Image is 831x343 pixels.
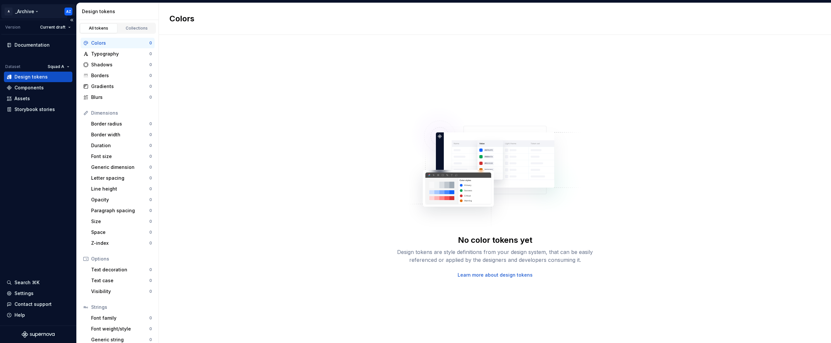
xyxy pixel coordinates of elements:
div: 0 [149,186,152,192]
span: Squad A [48,64,64,69]
div: 0 [149,208,152,213]
h2: Colors [169,13,194,24]
div: 0 [149,289,152,294]
div: Collections [120,26,153,31]
div: Border radius [91,121,149,127]
div: Generic string [91,336,149,343]
a: Text decoration0 [88,264,155,275]
div: 0 [149,267,152,272]
a: Shadows0 [81,59,155,70]
a: Letter spacing0 [88,173,155,183]
div: Search ⌘K [14,279,39,286]
a: Space0 [88,227,155,238]
a: Font family0 [88,313,155,323]
div: Gradients [91,83,149,90]
div: 0 [149,132,152,137]
div: AZ [66,9,71,14]
div: Typography [91,51,149,57]
a: Learn more about design tokens [458,272,533,278]
div: Borders [91,72,149,79]
div: Version [5,25,20,30]
div: _Archive [15,8,34,15]
span: Current draft [40,25,65,30]
div: 0 [149,165,152,170]
div: Design tokens [14,74,48,80]
div: Z-index [91,240,149,246]
button: Contact support [4,299,72,309]
div: 0 [149,175,152,181]
div: 0 [149,62,152,67]
a: Storybook stories [4,104,72,115]
a: Components [4,82,72,93]
div: 0 [149,84,152,89]
div: Strings [91,304,152,310]
button: A_ArchiveAZ [1,4,75,18]
a: Z-index0 [88,238,155,248]
div: Design tokens [82,8,156,15]
a: Line height0 [88,184,155,194]
div: 0 [149,73,152,78]
button: Help [4,310,72,320]
div: Opacity [91,196,149,203]
a: Blurs0 [81,92,155,103]
div: Options [91,256,152,262]
div: 0 [149,95,152,100]
a: Assets [4,93,72,104]
div: Line height [91,186,149,192]
div: Dataset [5,64,20,69]
a: Colors0 [81,38,155,48]
div: 0 [149,219,152,224]
div: Letter spacing [91,175,149,181]
div: Visibility [91,288,149,295]
a: Typography0 [81,49,155,59]
div: Colors [91,40,149,46]
div: Dimensions [91,110,152,116]
a: Duration0 [88,140,155,151]
div: Documentation [14,42,50,48]
a: Generic dimension0 [88,162,155,172]
svg: Supernova Logo [22,331,55,338]
a: Border width0 [88,129,155,140]
a: Visibility0 [88,286,155,297]
div: 0 [149,326,152,332]
div: Blurs [91,94,149,101]
div: Size [91,218,149,225]
div: Text decoration [91,266,149,273]
div: Settings [14,290,34,297]
a: Settings [4,288,72,299]
div: Help [14,312,25,318]
div: 0 [149,143,152,148]
a: Font weight/style0 [88,324,155,334]
div: Font weight/style [91,326,149,332]
a: Documentation [4,40,72,50]
div: Shadows [91,61,149,68]
div: Duration [91,142,149,149]
div: Components [14,84,44,91]
div: Space [91,229,149,236]
div: 0 [149,197,152,202]
a: Opacity0 [88,194,155,205]
a: Text case0 [88,275,155,286]
div: 0 [149,337,152,342]
div: Storybook stories [14,106,55,113]
div: Font family [91,315,149,321]
div: No color tokens yet [458,235,532,245]
button: Search ⌘K [4,277,72,288]
a: Size0 [88,216,155,227]
button: Current draft [37,23,74,32]
button: Squad A [45,62,72,71]
a: Border radius0 [88,119,155,129]
button: Collapse sidebar [67,15,76,25]
a: Design tokens [4,72,72,82]
div: 0 [149,230,152,235]
div: All tokens [82,26,115,31]
div: Assets [14,95,30,102]
div: 0 [149,154,152,159]
div: 0 [149,51,152,57]
div: Font size [91,153,149,160]
div: A [5,8,13,15]
div: Design tokens are style definitions from your design system, that can be easily referenced or app... [390,248,600,264]
div: Border width [91,131,149,138]
div: 0 [149,315,152,321]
